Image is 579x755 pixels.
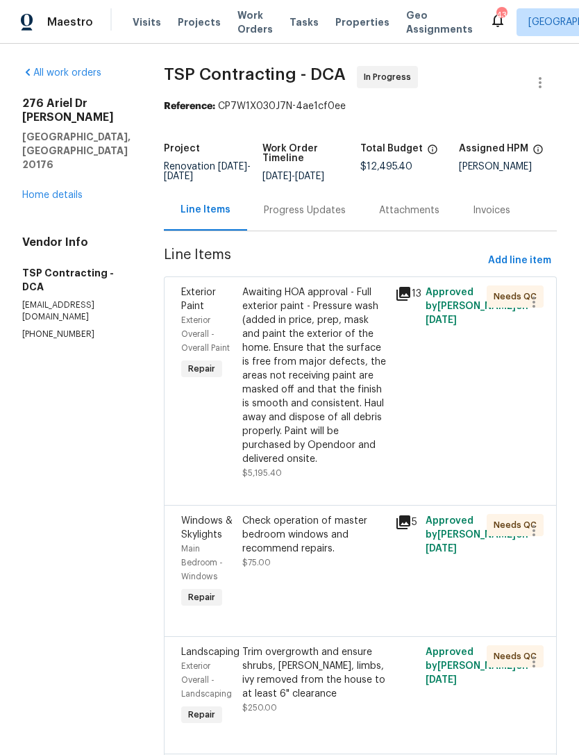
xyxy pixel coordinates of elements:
h5: Work Order Timeline [262,144,361,163]
div: Line Items [181,203,230,217]
span: Tasks [289,17,319,27]
h2: 276 Ariel Dr [PERSON_NAME] [22,97,131,124]
span: The hpm assigned to this work order. [532,144,544,162]
span: [DATE] [426,315,457,325]
h5: Project [164,144,200,154]
span: The total cost of line items that have been proposed by Opendoor. This sum includes line items th... [427,144,438,162]
div: Awaiting HOA approval - Full exterior paint - Pressure wash (added in price, prep, mask and paint... [242,285,387,466]
a: All work orders [22,68,101,78]
span: Exterior Overall - Landscaping [181,662,232,698]
span: [DATE] [164,172,193,181]
span: Needs QC [494,649,542,663]
div: Check operation of master bedroom windows and recommend repairs. [242,514,387,556]
span: Add line item [488,252,551,269]
span: Approved by [PERSON_NAME] on [426,516,528,554]
span: Projects [178,15,221,29]
span: [DATE] [262,172,292,181]
span: Work Orders [237,8,273,36]
h5: [GEOGRAPHIC_DATA], [GEOGRAPHIC_DATA] 20176 [22,130,131,172]
span: Geo Assignments [406,8,473,36]
span: Needs QC [494,518,542,532]
button: Add line item [482,248,557,274]
p: [EMAIL_ADDRESS][DOMAIN_NAME] [22,299,131,323]
span: Visits [133,15,161,29]
div: Invoices [473,204,510,217]
div: Progress Updates [264,204,346,217]
h4: Vendor Info [22,235,131,249]
div: 43 [496,8,506,22]
div: [PERSON_NAME] [459,162,557,172]
span: Renovation [164,162,251,181]
span: $75.00 [242,558,271,567]
span: [DATE] [295,172,324,181]
span: $250.00 [242,704,277,712]
span: Properties [335,15,389,29]
span: In Progress [364,70,417,84]
span: - [164,162,251,181]
span: [DATE] [218,162,247,172]
span: $12,495.40 [360,162,412,172]
span: Main Bedroom - Windows [181,545,223,581]
span: Approved by [PERSON_NAME] on [426,647,528,685]
span: Windows & Skylights [181,516,233,540]
a: Home details [22,190,83,200]
div: 5 [395,514,417,531]
span: - [262,172,324,181]
h5: Assigned HPM [459,144,528,154]
span: Landscaping [181,647,240,657]
span: Maestro [47,15,93,29]
span: Exterior Paint [181,288,216,311]
div: Attachments [379,204,439,217]
b: Reference: [164,101,215,111]
span: [DATE] [426,675,457,685]
span: Needs QC [494,290,542,304]
p: [PHONE_NUMBER] [22,329,131,340]
span: Approved by [PERSON_NAME] on [426,288,528,325]
div: Trim overgrowth and ensure shrubs, [PERSON_NAME], limbs, ivy removed from the house to at least 6... [242,645,387,701]
div: CP7W1X030J7N-4ae1cf0ee [164,99,557,113]
span: Repair [183,708,221,722]
h5: Total Budget [360,144,423,154]
span: Repair [183,590,221,604]
span: TSP Contracting - DCA [164,66,346,83]
span: Line Items [164,248,482,274]
span: [DATE] [426,544,457,554]
span: $5,195.40 [242,469,282,477]
div: 13 [395,285,417,302]
h5: TSP Contracting - DCA [22,266,131,294]
span: Exterior Overall - Overall Paint [181,316,230,352]
span: Repair [183,362,221,376]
